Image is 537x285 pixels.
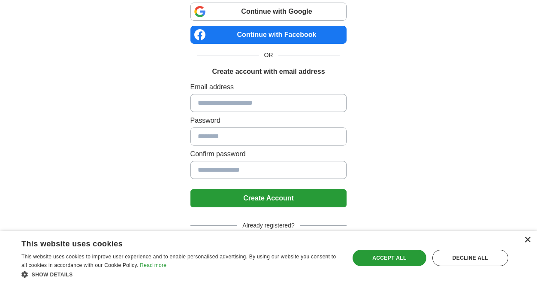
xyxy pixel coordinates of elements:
[432,250,508,266] div: Decline all
[190,82,347,92] label: Email address
[140,262,166,268] a: Read more, opens a new window
[212,67,325,77] h1: Create account with email address
[32,272,73,278] span: Show details
[21,254,336,268] span: This website uses cookies to improve user experience and to enable personalised advertising. By u...
[190,26,347,44] a: Continue with Facebook
[524,237,531,243] div: Close
[190,3,347,21] a: Continue with Google
[190,189,347,207] button: Create Account
[21,236,318,249] div: This website uses cookies
[259,51,278,60] span: OR
[353,250,426,266] div: Accept all
[21,270,340,279] div: Show details
[190,115,347,126] label: Password
[237,221,299,230] span: Already registered?
[190,149,347,159] label: Confirm password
